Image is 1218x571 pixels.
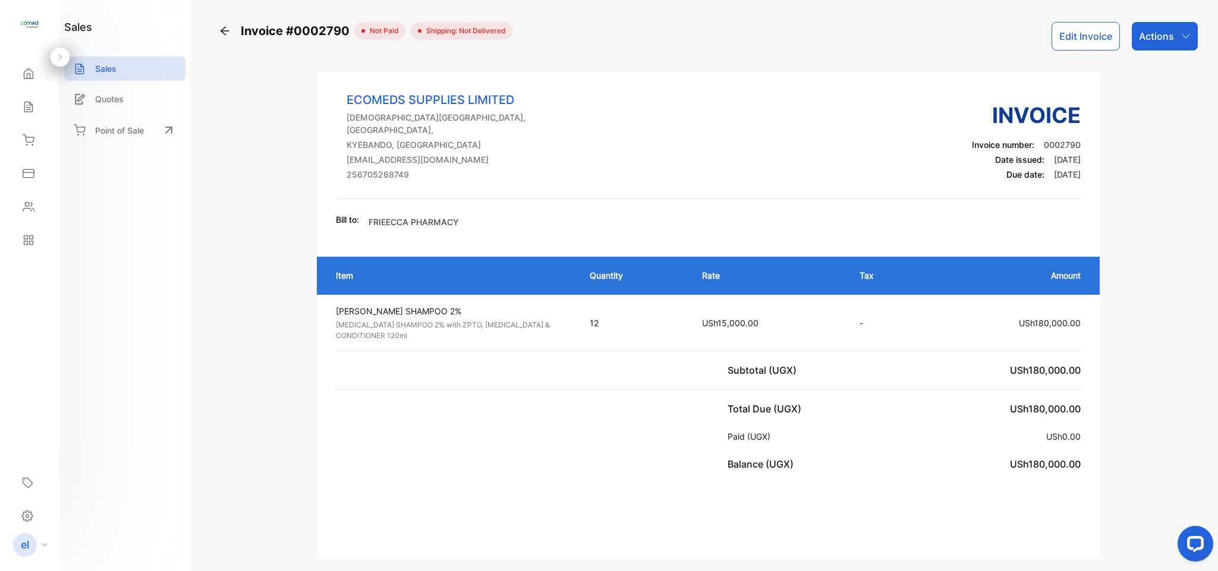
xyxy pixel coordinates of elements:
[64,117,185,143] a: Point of Sale
[1132,22,1198,51] button: Actions
[728,363,801,377] p: Subtotal (UGX)
[1006,169,1044,179] span: Due date:
[1054,169,1081,179] span: [DATE]
[972,140,1034,150] span: Invoice number:
[64,56,185,81] a: Sales
[64,19,92,35] h1: sales
[421,26,506,36] span: Shipping: Not Delivered
[365,26,399,36] span: not paid
[1168,521,1218,571] iframe: LiveChat chat widget
[95,124,144,137] p: Point of Sale
[702,318,759,328] span: USh15,000.00
[1052,22,1120,51] button: Edit Invoice
[1139,29,1174,43] p: Actions
[336,269,566,282] p: Item
[336,305,568,317] p: [PERSON_NAME] SHAMPOO 2%
[347,91,575,109] p: ECOMEDS SUPPLIES LIMITED
[860,317,911,329] p: -
[728,430,775,443] p: Paid (UGX)
[728,457,798,471] p: Balance (UGX)
[347,168,575,181] p: 256705268749
[1046,431,1081,441] span: USh0.00
[1044,140,1081,150] span: 0002790
[95,93,124,105] p: Quotes
[702,269,836,282] p: Rate
[934,269,1081,282] p: Amount
[1010,364,1081,376] span: USh180,000.00
[21,15,39,33] img: logo
[860,269,911,282] p: Tax
[336,213,359,226] p: Bill to:
[1010,458,1081,470] span: USh180,000.00
[1019,318,1081,328] span: USh180,000.00
[21,537,29,553] p: el
[590,317,678,329] p: 12
[1010,403,1081,415] span: USh180,000.00
[347,138,575,151] p: KYEBANDO, [GEOGRAPHIC_DATA]
[1054,154,1081,165] span: [DATE]
[95,62,117,75] p: Sales
[972,99,1081,131] h3: Invoice
[347,111,575,136] p: [DEMOGRAPHIC_DATA][GEOGRAPHIC_DATA], [GEOGRAPHIC_DATA],
[64,87,185,111] a: Quotes
[336,320,568,341] p: [MEDICAL_DATA] SHAMPOO 2% with ZPTO, [MEDICAL_DATA] & CONDITIONER 120ml
[590,269,678,282] p: Quantity
[369,216,459,228] p: FRIEECCA PHARMACY
[728,402,806,416] p: Total Due (UGX)
[995,154,1044,165] span: Date issued:
[347,153,575,166] p: [EMAIL_ADDRESS][DOMAIN_NAME]
[241,22,354,40] span: Invoice #0002790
